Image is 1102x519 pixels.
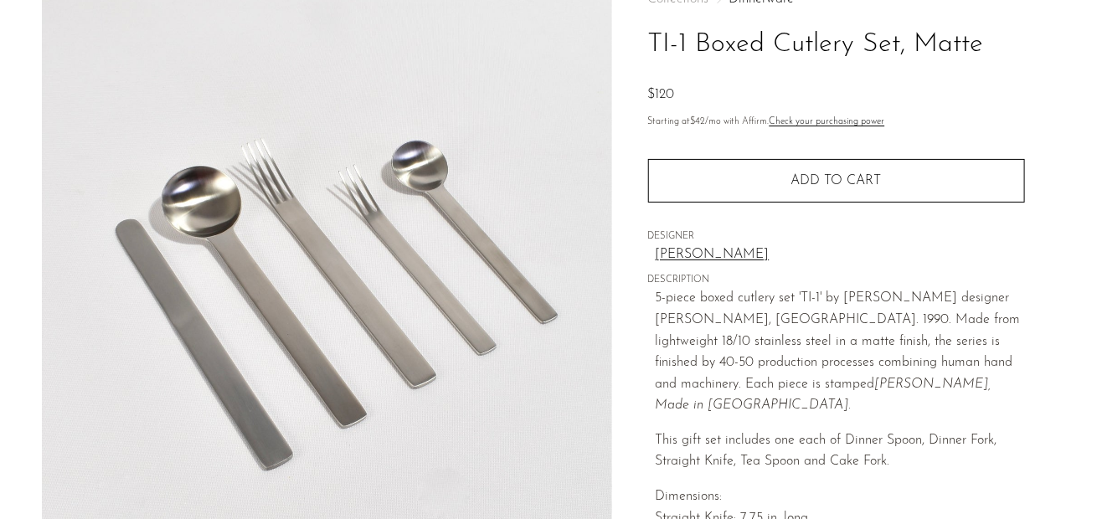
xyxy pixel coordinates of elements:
a: [PERSON_NAME] [656,244,1025,266]
span: 5-piece boxed cutlery set 'TI-1' by [PERSON_NAME] designer [PERSON_NAME], [GEOGRAPHIC_DATA]. 1990... [656,291,1021,412]
span: DESIGNER [648,229,1025,244]
h1: TI-1 Boxed Cutlery Set, Matte [648,23,1025,66]
a: Check your purchasing power - Learn more about Affirm Financing (opens in modal) [770,117,885,126]
p: This gift set includes one each of Dinner Spoon, Dinner Fork, Straight Knife, Tea Spoon and Cake ... [656,430,1025,473]
button: Add to cart [648,159,1025,203]
span: $42 [691,117,706,126]
span: DESCRIPTION [648,273,1025,288]
span: Add to cart [791,174,882,188]
span: $120 [648,88,675,101]
p: Starting at /mo with Affirm. [648,115,1025,130]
